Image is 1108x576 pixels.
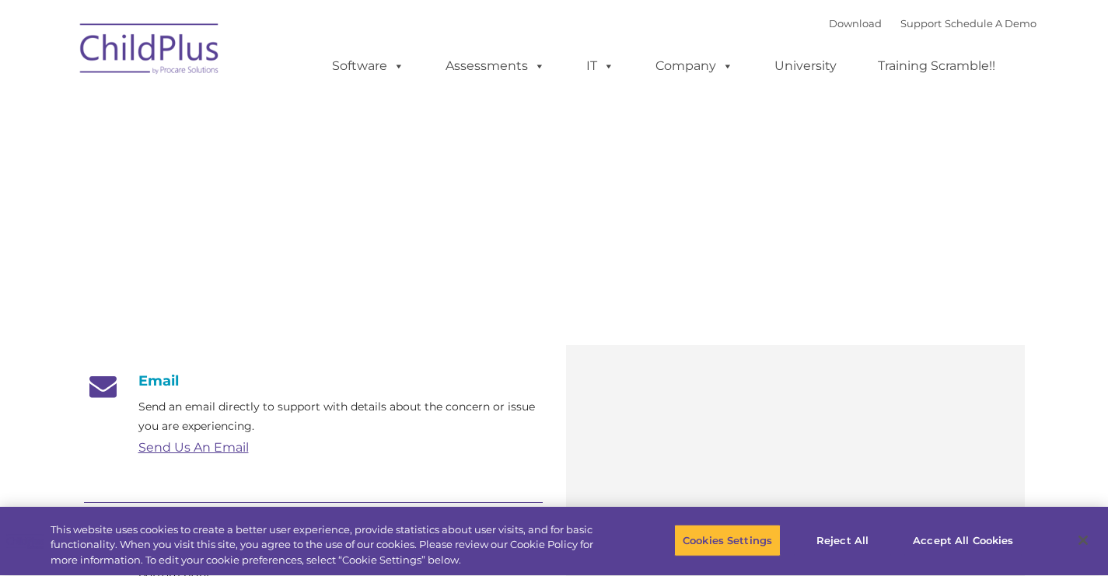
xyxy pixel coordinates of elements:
[640,51,749,82] a: Company
[829,17,1036,30] font: |
[904,524,1022,557] button: Accept All Cookies
[862,51,1011,82] a: Training Scramble!!
[900,17,942,30] a: Support
[829,17,882,30] a: Download
[138,397,543,436] p: Send an email directly to support with details about the concern or issue you are experiencing.
[138,440,249,455] a: Send Us An Email
[1066,523,1100,557] button: Close
[51,522,610,568] div: This website uses cookies to create a better user experience, provide statistics about user visit...
[571,51,630,82] a: IT
[794,524,891,557] button: Reject All
[430,51,561,82] a: Assessments
[316,51,420,82] a: Software
[759,51,852,82] a: University
[674,524,781,557] button: Cookies Settings
[72,12,228,90] img: ChildPlus by Procare Solutions
[945,17,1036,30] a: Schedule A Demo
[84,372,543,389] h4: Email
